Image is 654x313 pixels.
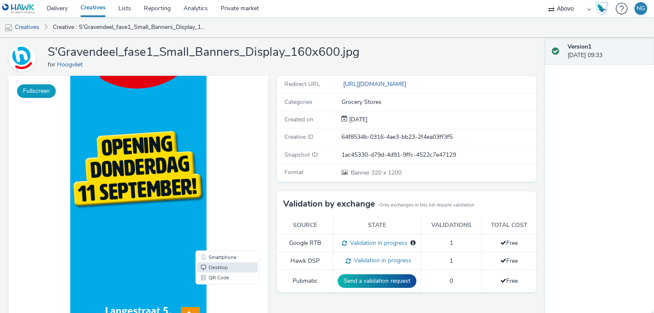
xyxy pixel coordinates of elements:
span: Free [500,277,518,285]
div: 64f8534b-0316-4ae3-bb23-2f4ea03ff3f5 [341,133,536,141]
div: NG [637,2,645,15]
h1: S'Gravendeel_fase1_Small_Banners_Display_160x600.jpg [48,44,359,60]
span: Created on [284,115,313,123]
span: 1 [450,239,453,247]
span: Categories [284,98,313,106]
img: Hawk Academy [595,2,608,15]
td: Hawk DSP [277,252,333,270]
div: Creation 21 August 2025, 09:33 [347,115,367,124]
th: Validations [421,217,482,234]
td: Pubmatic [277,270,333,293]
span: Format [284,168,304,176]
h3: Validation by exchange [283,198,375,210]
span: Banner [351,169,371,177]
td: Google RTB [277,234,333,252]
th: Total cost [482,217,536,234]
th: State [333,217,421,234]
span: [DATE] [347,115,367,123]
div: [DATE] 09:33 [568,43,647,60]
div: 1ac45330-d79d-4d91-9ffc-4522c7e47129 [341,151,536,159]
span: 320 x 1200 [350,169,402,177]
li: QR Code [189,197,249,207]
span: Creative ID [284,133,313,141]
img: Hoogvliet [10,46,34,70]
span: 0 [450,277,453,285]
button: Send a validation request [338,274,416,288]
span: for [48,60,57,69]
th: Source [277,217,333,234]
span: Redirect URL [284,80,320,88]
li: Smartphone [189,176,249,187]
a: Hoogvliet [57,60,86,69]
button: Fullscreen [17,84,56,98]
div: Grocery Stores [341,98,536,106]
a: Creative : S'Gravendeel_fase1_Small_Banners_Display_160x600.jpg [49,17,212,37]
a: [URL][DOMAIN_NAME] [341,80,410,88]
a: Hawk Academy [595,2,611,15]
small: Only exchanges in this list require validation [379,202,474,209]
span: Validation in progress [351,256,411,264]
img: mobile [4,23,13,32]
span: Snapshot ID [284,151,318,159]
span: QR Code [200,199,221,204]
span: Smartphone [200,179,228,184]
li: Desktop [189,187,249,197]
span: 1 [450,257,453,265]
img: undefined Logo [2,3,35,14]
span: Validation in progress [347,239,407,247]
span: Desktop [200,189,219,194]
strong: Version 1 [568,43,591,51]
span: Free [500,239,518,247]
span: Free [500,257,518,265]
a: Hoogvliet [9,54,39,62]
